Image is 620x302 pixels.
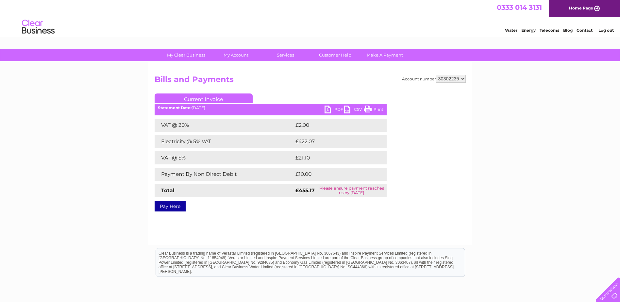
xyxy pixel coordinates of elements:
[577,28,593,33] a: Contact
[155,168,294,181] td: Payment By Non Direct Debit
[317,184,386,197] td: Please ensure payment reaches us by [DATE]
[209,49,263,61] a: My Account
[159,49,213,61] a: My Clear Business
[308,49,362,61] a: Customer Help
[294,151,372,164] td: £21.10
[563,28,573,33] a: Blog
[295,187,315,193] strong: £455.17
[497,3,542,11] a: 0333 014 3131
[364,106,383,115] a: Print
[402,75,466,83] div: Account number
[294,168,373,181] td: £10.00
[156,4,465,32] div: Clear Business is a trading name of Verastar Limited (registered in [GEOGRAPHIC_DATA] No. 3667643...
[294,119,372,132] td: £2.00
[158,105,192,110] b: Statement Date:
[155,75,466,87] h2: Bills and Payments
[344,106,364,115] a: CSV
[155,201,186,211] a: Pay Here
[155,135,294,148] td: Electricity @ 5% VAT
[540,28,559,33] a: Telecoms
[22,17,55,37] img: logo.png
[161,187,175,193] strong: Total
[155,151,294,164] td: VAT @ 5%
[259,49,312,61] a: Services
[155,119,294,132] td: VAT @ 20%
[294,135,375,148] td: £422.07
[325,106,344,115] a: PDF
[155,106,387,110] div: [DATE]
[155,93,253,103] a: Current Invoice
[598,28,614,33] a: Log out
[358,49,412,61] a: Make A Payment
[521,28,536,33] a: Energy
[505,28,517,33] a: Water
